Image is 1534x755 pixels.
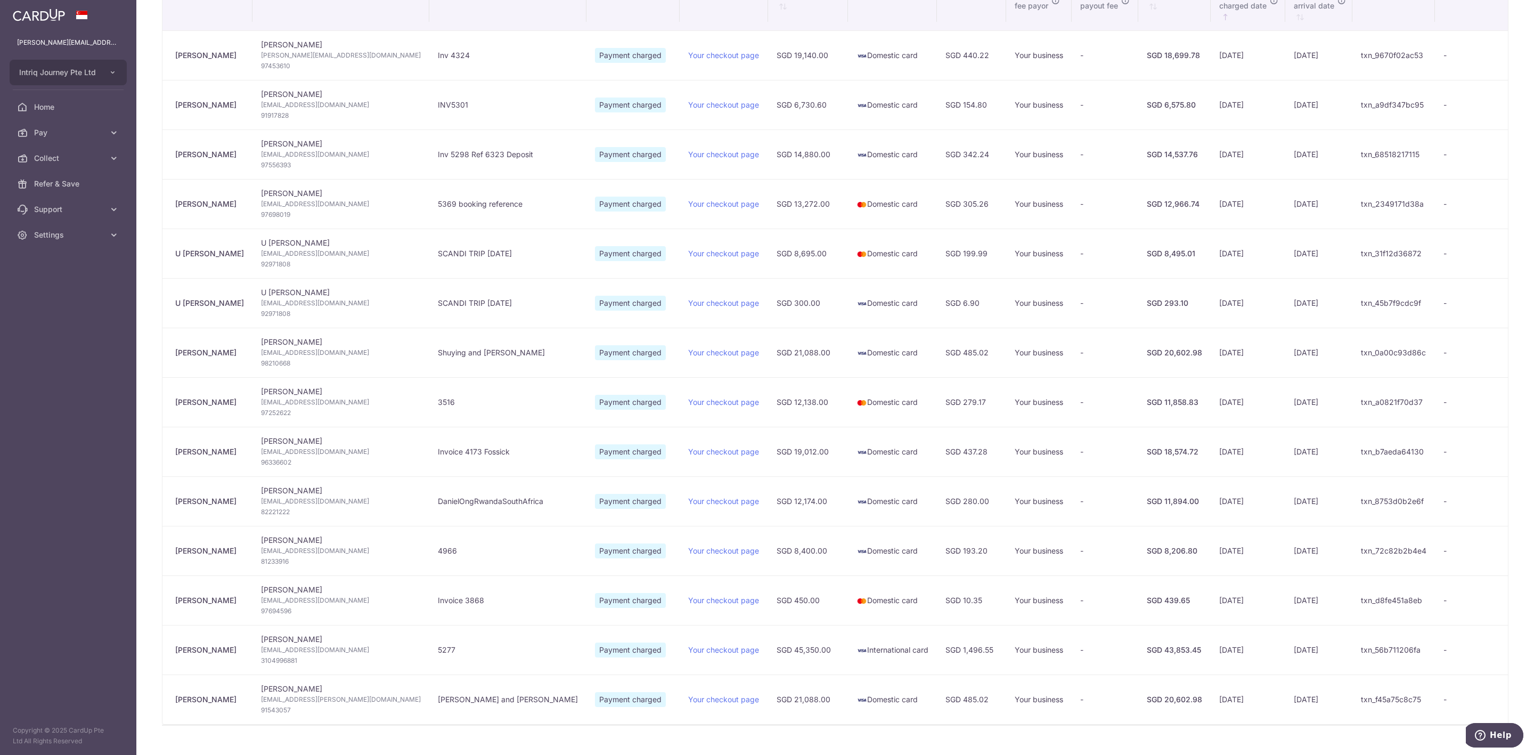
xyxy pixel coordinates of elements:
td: [DATE] [1285,80,1352,129]
a: Your checkout page [688,695,759,704]
td: 5369 booking reference [429,179,586,229]
span: [EMAIL_ADDRESS][DOMAIN_NAME] [261,298,421,309]
td: 4966 [429,526,586,575]
iframe: Opens a widget where you can find more information [1466,723,1523,750]
td: SGD 300.00 [768,278,848,328]
p: [PERSON_NAME][EMAIL_ADDRESS][DOMAIN_NAME] [17,37,119,48]
td: txn_0a00c93d86c [1352,328,1435,377]
div: U [PERSON_NAME] [175,298,244,309]
img: mastercard-sm-87a3fd1e0bddd137fecb07648320f44c262e2538e7db6024463105ddbc961eb2.png [856,397,867,408]
td: [DATE] [1285,625,1352,675]
img: visa-sm-192604c4577d2d35970c8ed26b86981c2741ebd56154ab54ad91a526f0f24972.png [856,150,867,160]
td: Your business [1006,476,1072,526]
td: INV5301 [429,80,586,129]
span: Payment charged [595,395,666,410]
td: 5277 [429,625,586,675]
a: Your checkout page [688,100,759,109]
td: txn_d8fe451a8eb [1352,575,1435,625]
div: SGD 11,858.83 [1147,397,1202,408]
span: Home [34,102,104,112]
td: - [1435,179,1508,229]
span: Payment charged [595,296,666,311]
td: SGD 21,088.00 [768,675,848,724]
td: SCANDI TRIP [DATE] [429,229,586,278]
td: [PERSON_NAME] [252,575,429,625]
span: Collect [34,153,104,164]
td: Your business [1006,575,1072,625]
td: - [1072,575,1138,625]
td: [PERSON_NAME] [252,427,429,476]
td: [DATE] [1285,30,1352,80]
td: Your business [1006,675,1072,724]
td: SGD 154.80 [937,80,1006,129]
td: SGD 6.90 [937,278,1006,328]
span: [EMAIL_ADDRESS][DOMAIN_NAME] [261,347,421,358]
img: mastercard-sm-87a3fd1e0bddd137fecb07648320f44c262e2538e7db6024463105ddbc961eb2.png [856,596,867,606]
td: Your business [1006,179,1072,229]
td: SGD 305.26 [937,179,1006,229]
div: [PERSON_NAME] [175,496,244,507]
img: visa-sm-192604c4577d2d35970c8ed26b86981c2741ebd56154ab54ad91a526f0f24972.png [856,447,867,458]
img: visa-sm-192604c4577d2d35970c8ed26b86981c2741ebd56154ab54ad91a526f0f24972.png [856,100,867,111]
td: - [1072,229,1138,278]
td: SGD 19,140.00 [768,30,848,80]
td: SGD 8,695.00 [768,229,848,278]
td: SGD 485.02 [937,328,1006,377]
td: [DATE] [1285,575,1352,625]
td: Domestic card [848,229,937,278]
td: [DATE] [1285,675,1352,724]
td: [PERSON_NAME] [252,328,429,377]
div: [PERSON_NAME] [175,50,244,61]
td: Domestic card [848,278,937,328]
span: Payment charged [595,692,666,707]
img: visa-sm-192604c4577d2d35970c8ed26b86981c2741ebd56154ab54ad91a526f0f24972.png [856,645,867,656]
span: [EMAIL_ADDRESS][DOMAIN_NAME] [261,645,421,655]
td: [DATE] [1211,575,1285,625]
img: visa-sm-192604c4577d2d35970c8ed26b86981c2741ebd56154ab54ad91a526f0f24972.png [856,497,867,507]
span: 91917828 [261,110,421,121]
div: [PERSON_NAME] [175,595,244,606]
td: Your business [1006,427,1072,476]
div: [PERSON_NAME] [175,645,244,655]
span: Payment charged [595,494,666,509]
td: - [1072,30,1138,80]
img: visa-sm-192604c4577d2d35970c8ed26b86981c2741ebd56154ab54ad91a526f0f24972.png [856,348,867,359]
span: 97698019 [261,209,421,220]
td: U [PERSON_NAME] [252,229,429,278]
div: SGD 8,495.01 [1147,248,1202,259]
span: Payment charged [595,643,666,657]
td: 3516 [429,377,586,427]
a: Your checkout page [688,447,759,456]
div: [PERSON_NAME] [175,546,244,556]
span: Payment charged [595,98,666,112]
td: [PERSON_NAME] [252,129,429,179]
img: mastercard-sm-87a3fd1e0bddd137fecb07648320f44c262e2538e7db6024463105ddbc961eb2.png [856,249,867,259]
td: SCANDI TRIP [DATE] [429,278,586,328]
td: - [1435,625,1508,675]
td: - [1072,476,1138,526]
td: [DATE] [1285,229,1352,278]
td: - [1072,377,1138,427]
td: Domestic card [848,30,937,80]
td: - [1435,575,1508,625]
td: txn_45b7f9cdc9f [1352,278,1435,328]
span: [EMAIL_ADDRESS][DOMAIN_NAME] [261,496,421,507]
td: Invoice 4173 Fossick [429,427,586,476]
td: Domestic card [848,427,937,476]
span: 96336602 [261,457,421,468]
td: [DATE] [1211,278,1285,328]
td: SGD 10.35 [937,575,1006,625]
td: - [1435,526,1508,575]
span: [EMAIL_ADDRESS][PERSON_NAME][DOMAIN_NAME] [261,694,421,705]
td: txn_a0821f70d37 [1352,377,1435,427]
span: Refer & Save [34,178,104,189]
td: [DATE] [1285,427,1352,476]
td: Domestic card [848,328,937,377]
td: [DATE] [1211,675,1285,724]
span: 98210668 [261,358,421,369]
td: - [1072,179,1138,229]
td: SGD 193.20 [937,526,1006,575]
td: [PERSON_NAME] [252,675,429,724]
td: [PERSON_NAME] [252,377,429,427]
td: [DATE] [1285,526,1352,575]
